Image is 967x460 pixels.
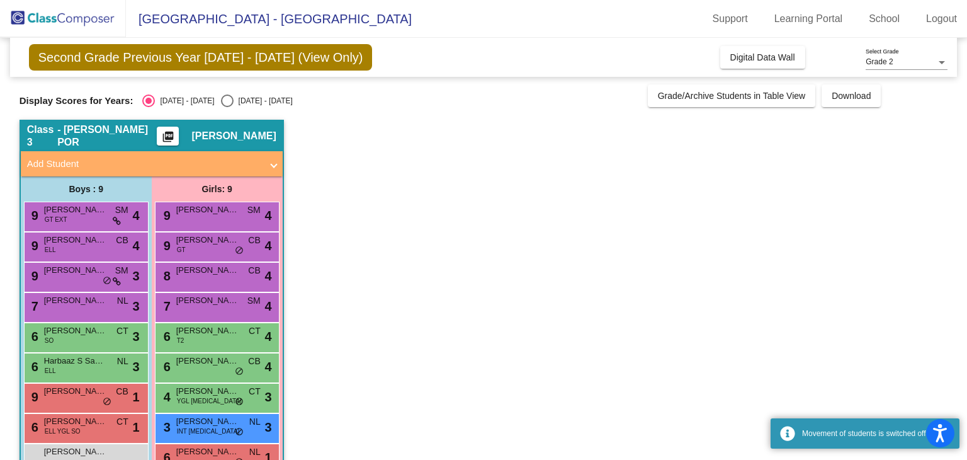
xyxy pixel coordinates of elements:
span: 7 [28,299,38,313]
span: 4 [133,206,140,225]
span: NL [249,415,261,428]
span: SM [247,294,261,308]
span: 3 [161,420,171,434]
span: 4 [265,206,272,225]
span: 7 [161,299,171,313]
span: 8 [161,269,171,283]
span: SM [247,204,261,217]
span: 4 [133,236,140,255]
span: CB [116,234,128,247]
span: 4 [265,357,272,376]
span: [PERSON_NAME] [176,264,239,277]
button: Print Students Details [157,127,179,146]
span: 6 [161,360,171,374]
span: 9 [28,269,38,283]
span: CB [116,385,128,398]
span: do_not_disturb_alt [235,367,244,377]
span: [PERSON_NAME] [44,325,107,337]
span: Grade/Archive Students in Table View [658,91,806,101]
span: GT EXT [45,215,67,224]
span: 3 [265,418,272,437]
span: [PERSON_NAME] [176,446,239,458]
span: SM [115,264,128,277]
span: [PERSON_NAME] [176,234,239,246]
span: do_not_disturb_alt [235,397,244,407]
span: CT [116,325,128,338]
span: YGL [MEDICAL_DATA] [177,396,242,406]
span: 9 [28,209,38,222]
span: 9 [28,239,38,253]
div: Boys : 9 [21,176,152,202]
span: Harbaaz S Sangha [44,355,107,367]
span: 3 [133,327,140,346]
span: [PERSON_NAME] [176,294,239,307]
span: do_not_disturb_alt [235,246,244,256]
span: Second Grade Previous Year [DATE] - [DATE] (View Only) [29,44,373,71]
span: Class 3 [27,124,57,149]
span: CB [248,264,260,277]
span: Download [832,91,871,101]
span: ELL YGL SO [45,427,81,436]
span: Display Scores for Years: [20,95,133,106]
span: 6 [28,420,38,434]
span: NL [117,355,128,368]
span: 4 [265,327,272,346]
span: [PERSON_NAME] [44,234,107,246]
div: [DATE] - [DATE] [155,95,214,106]
div: Movement of students is switched off [802,428,950,439]
span: 4 [265,267,272,285]
span: 9 [161,239,171,253]
span: NL [249,446,261,459]
span: SM [115,204,128,217]
span: 3 [265,388,272,406]
span: 4 [265,297,272,316]
span: 1 [133,388,140,406]
span: CT [249,325,261,338]
span: [PERSON_NAME] [176,325,239,337]
span: 3 [133,297,140,316]
span: 9 [28,390,38,404]
span: 4 [265,236,272,255]
span: CT [116,415,128,428]
span: - [PERSON_NAME] POR [57,124,157,149]
mat-radio-group: Select an option [142,95,292,107]
span: [PERSON_NAME] [44,294,107,307]
button: Digital Data Wall [720,46,805,69]
span: [PERSON_NAME] [176,355,239,367]
button: Download [822,84,881,107]
span: 4 [161,390,171,404]
span: ELL [45,245,56,255]
span: [PERSON_NAME] [44,415,107,428]
span: [GEOGRAPHIC_DATA] - [GEOGRAPHIC_DATA] [126,9,412,29]
span: CT [249,385,261,398]
a: School [859,9,910,29]
span: 9 [161,209,171,222]
span: [PERSON_NAME] [44,385,107,398]
span: NL [117,294,128,308]
span: CB [248,234,260,247]
span: SO [45,336,54,345]
div: [DATE] - [DATE] [234,95,293,106]
span: 3 [133,267,140,285]
span: 1 [133,418,140,437]
span: [PERSON_NAME] [44,204,107,216]
span: do_not_disturb_alt [103,276,111,286]
span: GT [177,245,186,255]
span: T2 [177,336,184,345]
a: Learning Portal [764,9,853,29]
span: [PERSON_NAME] [44,264,107,277]
a: Support [703,9,758,29]
span: [PERSON_NAME] [44,446,107,458]
span: [PERSON_NAME] [176,385,239,398]
button: Grade/Archive Students in Table View [648,84,816,107]
span: [PERSON_NAME] [191,130,276,142]
span: do_not_disturb_alt [103,397,111,407]
span: 6 [161,330,171,343]
mat-expansion-panel-header: Add Student [21,151,283,176]
span: INT [MEDICAL_DATA] [177,427,239,436]
mat-panel-title: Add Student [27,157,261,171]
span: CB [248,355,260,368]
span: [PERSON_NAME] [176,415,239,428]
div: Girls: 9 [152,176,283,202]
span: 6 [28,360,38,374]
